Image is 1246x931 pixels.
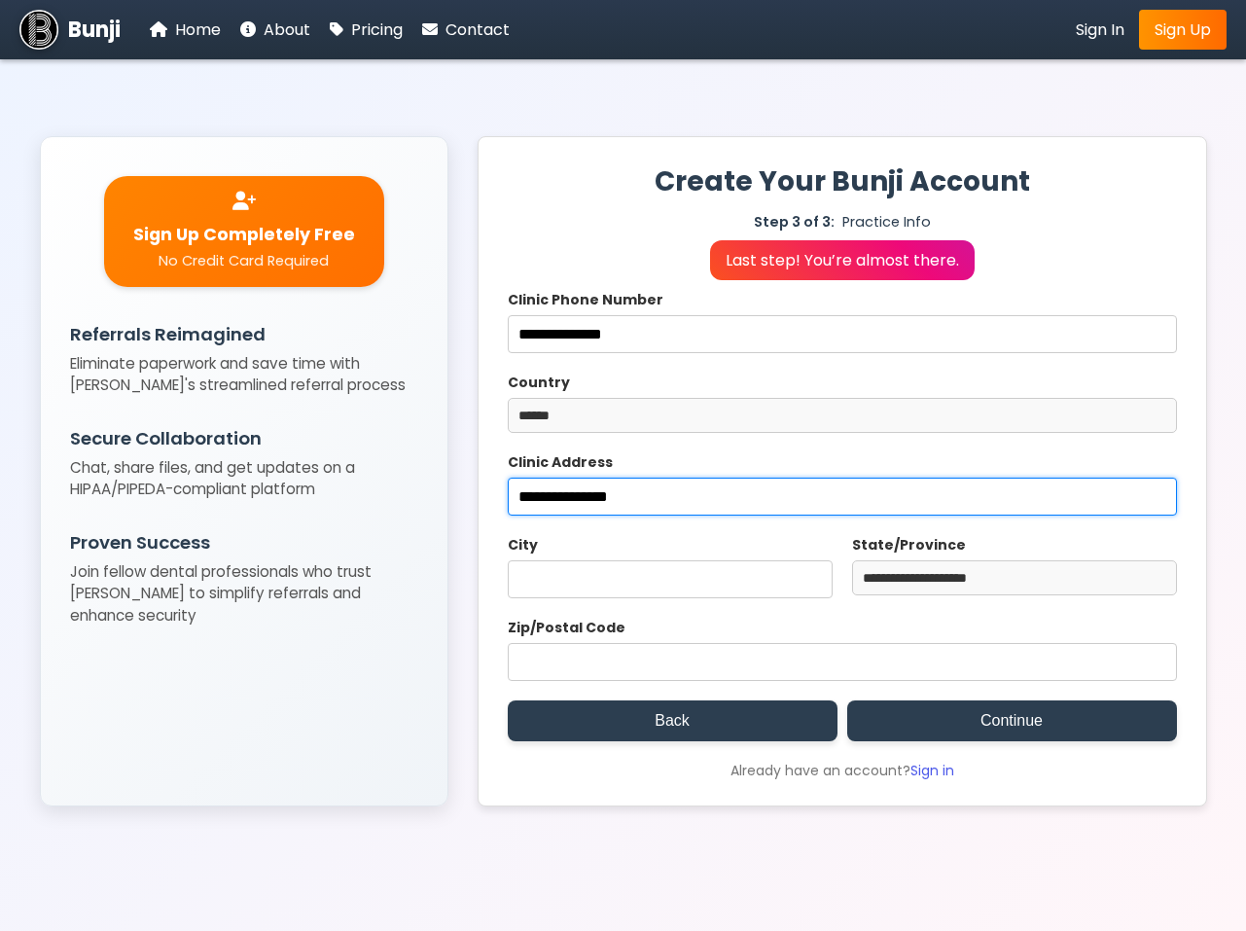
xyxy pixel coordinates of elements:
p: Chat, share files, and get updates on a HIPAA/PIPEDA-compliant platform [70,457,418,502]
label: Country [508,373,1177,393]
span: Pricing [351,18,403,41]
label: Clinic Phone Number [508,290,1177,310]
a: Home [150,18,221,42]
h3: Proven Success [70,529,418,555]
span: Step 3 of 3: [754,212,835,233]
img: Bunji Dental Referral Management [19,10,58,49]
h3: Referrals Reimagined [70,321,418,347]
h3: Secure Collaboration [70,425,418,451]
label: City [508,535,833,555]
label: Clinic Address [508,452,1177,473]
span: Practice Info [842,212,931,233]
p: Join fellow dental professionals who trust [PERSON_NAME] to simplify referrals and enhance security [70,561,418,627]
h1: Create Your Bunji Account [508,161,1177,202]
button: Back [508,700,837,741]
span: Bunji [68,14,121,46]
span: Sign Up [1155,18,1211,41]
a: Bunji [19,10,121,49]
span: Sign In [1076,18,1124,41]
label: Zip/Postal Code [508,618,1177,638]
span: No Credit Card Required [159,251,329,271]
p: Eliminate paperwork and save time with [PERSON_NAME]'s streamlined referral process [70,353,418,398]
a: Pricing [330,18,403,42]
a: About [240,18,310,42]
span: Contact [445,18,510,41]
p: Last step! You’re almost there. [710,240,975,280]
span: Sign Up Completely Free [133,222,355,247]
a: Sign in [910,761,954,780]
span: About [264,18,310,41]
a: Contact [422,18,510,42]
a: Sign In [1076,18,1124,42]
span: Home [175,18,221,41]
a: Sign Up [1139,10,1227,50]
button: Continue [847,700,1177,741]
label: State/Province [852,535,1177,555]
div: Already have an account? [508,761,1177,781]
